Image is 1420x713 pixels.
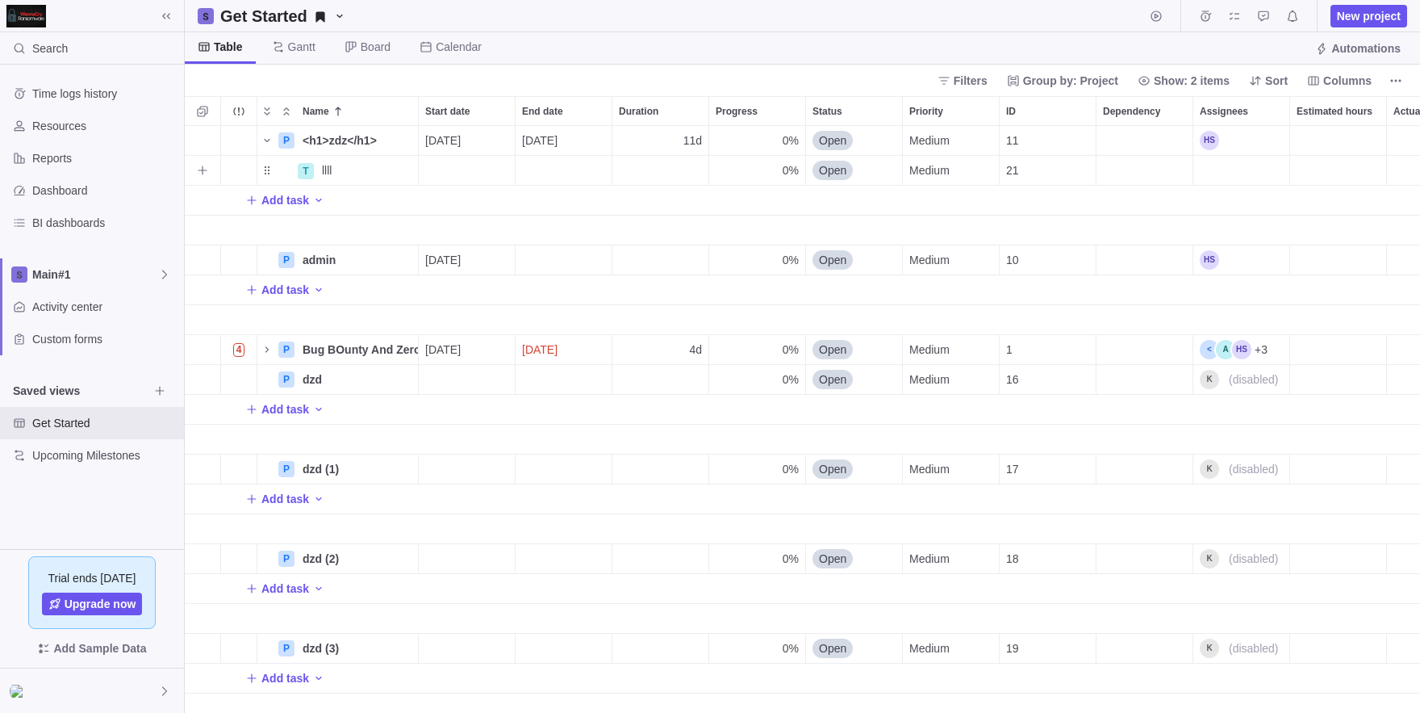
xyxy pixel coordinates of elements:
div: highlight [516,335,612,364]
span: Start timer [1145,5,1167,27]
div: Estimated hours [1290,245,1387,275]
div: Open [806,365,902,394]
div: Name [257,245,419,275]
div: ID [1000,335,1096,365]
span: Approval requests [1252,5,1275,27]
span: Saved views [13,383,148,399]
div: Status [806,335,903,365]
div: 10 [1000,245,1096,275]
div: Bug BOunty And Zero Day Attacks [296,335,418,364]
div: Estimated hours [1290,455,1387,484]
div: Dependency [1096,305,1193,335]
div: Status [806,544,903,574]
div: Open [806,156,902,185]
div: 11 [1000,126,1096,155]
span: Add task [245,189,309,212]
span: Add task [245,667,309,690]
div: Progress [709,365,806,395]
div: Duration [612,126,709,156]
div: End date [516,634,612,664]
div: Progress [709,455,806,484]
span: Calendar [436,39,482,55]
div: Priority [903,126,1000,156]
div: Dependency [1096,245,1193,275]
div: Duration [612,305,709,335]
div: llll [315,156,418,185]
div: Start date [419,245,516,275]
span: Open [819,162,846,178]
span: 0% [783,342,799,358]
div: kkkkkk [1200,370,1219,389]
div: Trouble indication [221,305,257,335]
span: Open [819,132,846,149]
div: Status [806,126,903,156]
span: Add task [261,581,309,597]
span: 21 [1006,162,1019,178]
span: Medium [909,132,950,149]
span: Selection mode [191,100,214,123]
div: P [278,252,294,268]
div: Duration [612,544,709,574]
span: Dashboard [32,182,177,199]
span: New project [1330,5,1407,27]
div: Trouble indication [221,156,257,186]
div: Start date [419,305,516,335]
span: Open [819,371,846,388]
div: Status [806,216,903,245]
div: Name [257,126,419,156]
span: Upgrade now [42,593,143,615]
span: Progress [716,103,758,120]
div: Estimated hours [1290,156,1387,186]
a: Notifications [1281,12,1304,25]
div: Medium [903,335,999,364]
div: Dependency [1096,335,1193,365]
div: Start date [419,425,516,455]
span: 4 [233,343,245,357]
div: Start date [419,156,516,186]
div: Name [257,455,419,484]
span: Gantt [288,39,315,55]
span: Automations [1331,40,1401,57]
span: <h1>zdz</h1> [303,132,377,149]
div: Dependency [1096,156,1193,186]
div: Trouble indication [221,126,257,156]
div: Duration [612,365,709,395]
span: Add task [261,282,309,298]
span: Sort [1265,73,1288,89]
span: Notifications [1281,5,1304,27]
img: logo [6,5,46,27]
div: ID [1000,216,1096,245]
span: Group by: Project [1000,69,1125,92]
span: Medium [909,342,950,358]
div: Dependency [1096,126,1193,156]
div: admin [296,245,418,275]
div: Progress [709,335,806,365]
img: Show [10,685,29,698]
div: 0% [709,365,805,394]
span: Add task [245,577,309,600]
span: Table [214,39,243,55]
div: ID [1000,455,1096,484]
div: ID [1000,126,1096,156]
div: 0% [709,156,805,185]
div: Open [806,245,902,275]
div: Trouble indication [221,216,257,245]
div: Trouble indication [221,634,257,664]
span: +3 [1255,342,1268,358]
span: Add activity [312,488,325,510]
div: Estimated hours [1290,305,1387,335]
a: Approval requests [1252,12,1275,25]
span: Add sub-activity [191,159,214,182]
div: <h1>zdz</h1> [296,126,418,155]
div: Duration [612,97,708,125]
span: [DATE] [425,342,461,358]
span: New project [1337,8,1401,24]
div: 21 [1000,156,1096,185]
div: Priority [903,97,999,125]
span: 0% [783,252,799,268]
span: Dependency [1103,103,1160,120]
div: Start date [419,455,516,484]
div: 0% [709,126,805,155]
div: ID [1000,544,1096,574]
span: Add Sample Data [53,639,146,658]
